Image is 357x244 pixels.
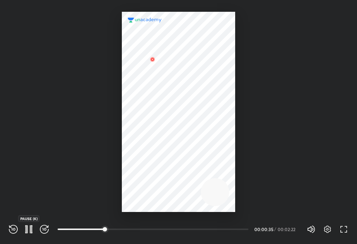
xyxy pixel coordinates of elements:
div: 00:00:35 [254,227,273,231]
img: logo.2a7e12a2.svg [128,18,162,23]
div: 00:02:22 [278,227,298,231]
img: wMgqJGBwKWe8AAAAABJRU5ErkJggg== [148,55,157,64]
div: PAUSE (K) [18,215,40,222]
div: / [274,227,276,231]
